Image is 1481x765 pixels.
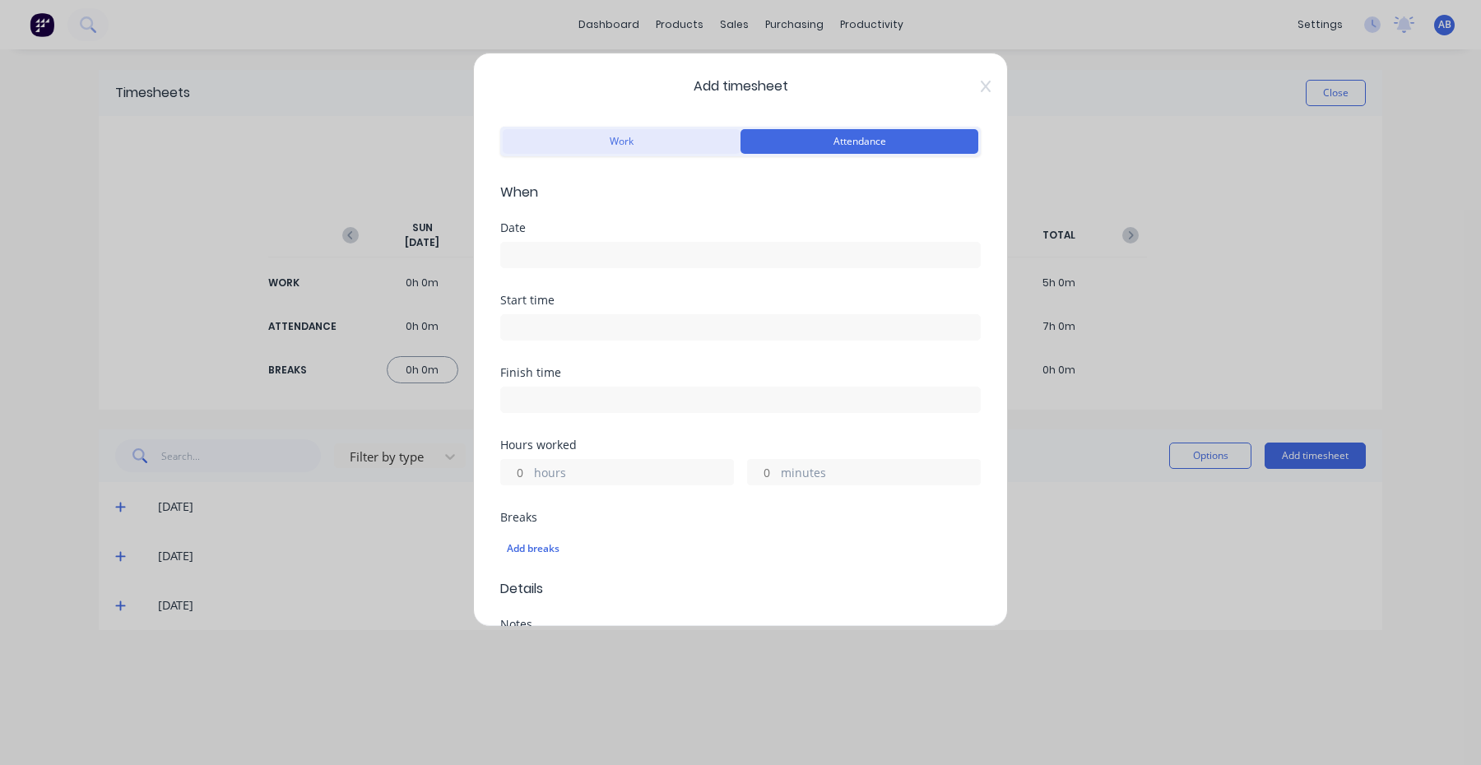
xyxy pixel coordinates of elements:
label: minutes [781,464,980,484]
span: When [500,183,981,202]
div: Date [500,222,981,234]
label: hours [534,464,733,484]
div: Finish time [500,367,981,378]
input: 0 [748,460,777,484]
div: Hours worked [500,439,981,451]
div: Add breaks [507,538,974,559]
input: 0 [501,460,530,484]
button: Work [503,129,740,154]
span: Add timesheet [500,76,981,96]
button: Attendance [740,129,978,154]
div: Breaks [500,512,981,523]
div: Start time [500,294,981,306]
span: Details [500,579,981,599]
div: Notes [500,619,981,630]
